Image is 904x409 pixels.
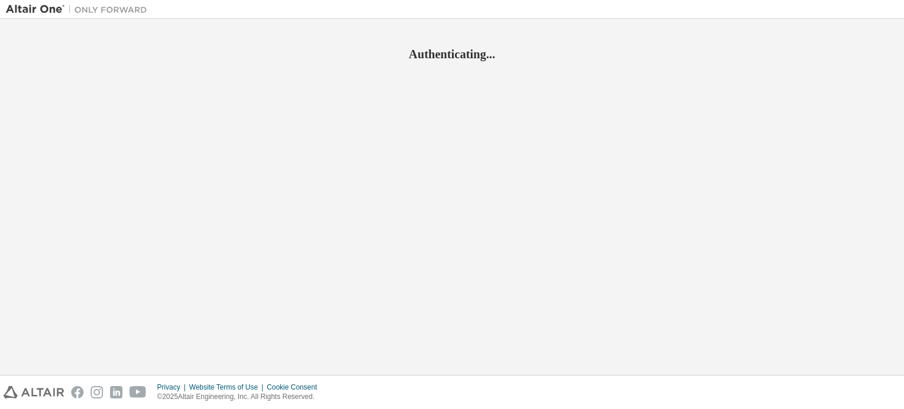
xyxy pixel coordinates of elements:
[129,386,147,398] img: youtube.svg
[71,386,84,398] img: facebook.svg
[6,4,153,15] img: Altair One
[4,386,64,398] img: altair_logo.svg
[157,392,324,402] p: © 2025 Altair Engineering, Inc. All Rights Reserved.
[267,383,324,392] div: Cookie Consent
[6,46,898,62] h2: Authenticating...
[189,383,267,392] div: Website Terms of Use
[157,383,189,392] div: Privacy
[91,386,103,398] img: instagram.svg
[110,386,122,398] img: linkedin.svg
